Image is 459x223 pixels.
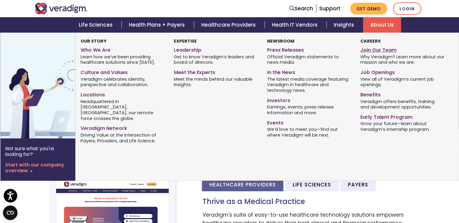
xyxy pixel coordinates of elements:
a: Investors [267,95,351,104]
a: About Us [363,17,401,33]
span: Headquartered in [GEOGRAPHIC_DATA], [GEOGRAPHIC_DATA], our remote force crosses the globe. [81,98,165,121]
li: Healthcare Providers [202,178,283,191]
span: The latest media coverage featuring Veradigm in healthcare and technology news. [267,76,351,93]
strong: Newsroom [267,38,294,44]
strong: Expertise [174,38,197,44]
a: Join Our Team [360,45,444,53]
a: Search [289,5,313,13]
h3: Thrive as a Medical Practice [202,197,424,206]
a: Culture and Values [81,67,165,76]
span: Veradigm offers benefits, training and development opportunities. [360,98,444,110]
a: Healthcare Providers [194,17,265,33]
button: Open CMP widget [3,205,18,220]
a: Login [393,2,421,15]
img: Veradigm logo [35,3,88,14]
a: Get Demo [350,3,387,15]
span: Veradigm celebrates identity, perspective and collaboration. [81,76,165,88]
a: Leadership [174,45,258,53]
span: Get to know Veradigm’s leaders and board of direcors. [174,53,258,65]
a: Insights [327,17,363,33]
a: Support [319,5,340,12]
a: Health IT Vendors [265,17,327,33]
span: View all of Veradigm’s current job openings. [360,76,444,88]
a: Start with our company overview [5,162,70,173]
span: Why Veradigm? Learn more about our mission and who we are. [360,53,444,65]
span: Learn how we’ve been providing healthcare solutions since [DATE]. [81,53,165,65]
a: Benefits [360,89,444,98]
span: Grow your future—learn about Veradigm’s internship program. [360,121,444,132]
a: Locations [81,89,165,98]
li: Payers [340,178,376,191]
p: Not sure what you're looking for? [5,146,70,157]
span: We’d love to meet you—find out where Veradigm will be next. [267,126,351,138]
a: Press Releases [267,45,351,53]
a: Life Sciences [72,17,122,33]
strong: Our Story [81,38,107,44]
a: Early Talent Program [360,112,444,121]
span: Meet the minds behind our valuable insights. [174,76,258,88]
span: Driving Value at the Intersection of Payers, Providers, and Life Science. [81,132,165,144]
a: Veradigm Network [81,123,165,132]
a: Events [267,118,351,126]
a: In the News [267,67,351,76]
img: Vector image of Veradigm’s Story [0,33,97,138]
span: Earnings, events, press release information and more. [267,104,351,116]
a: Job Openings [360,67,444,76]
strong: Careers [360,38,380,44]
span: Official Veradigm statements to news media. [267,53,351,65]
li: Life Sciences [285,178,339,191]
a: Meet the Experts [174,67,258,76]
a: Who We Are [81,45,165,53]
a: Health Plans + Payers [122,17,194,33]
